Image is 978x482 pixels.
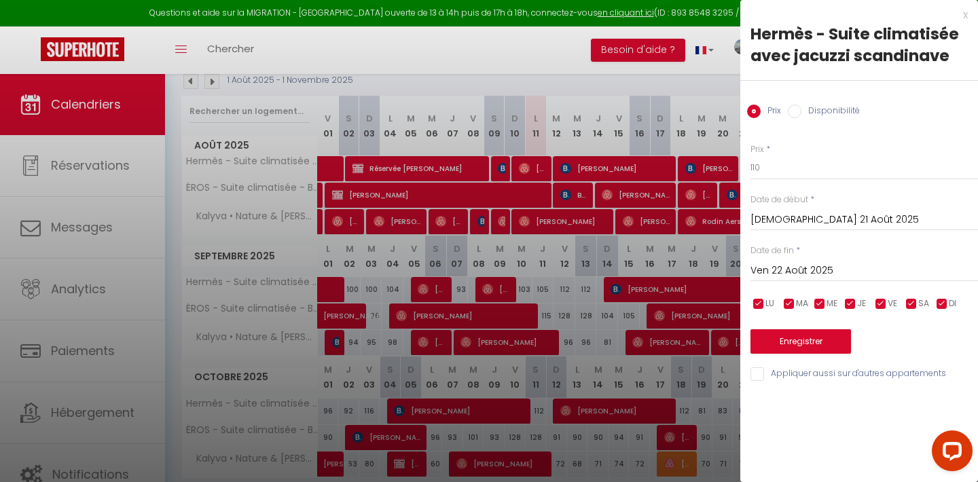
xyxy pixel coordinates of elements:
label: Date de début [750,193,808,206]
label: Date de fin [750,244,794,257]
span: VE [888,297,897,310]
button: Enregistrer [750,329,851,354]
label: Prix [750,143,764,156]
span: ME [827,297,837,310]
span: DI [949,297,956,310]
div: Hermès - Suite climatisée avec jacuzzi scandinave [750,23,968,67]
div: x [740,7,968,23]
iframe: LiveChat chat widget [921,425,978,482]
label: Disponibilité [801,105,860,119]
span: SA [918,297,929,310]
span: MA [796,297,808,310]
label: Prix [761,105,781,119]
span: JE [857,297,866,310]
span: LU [765,297,774,310]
